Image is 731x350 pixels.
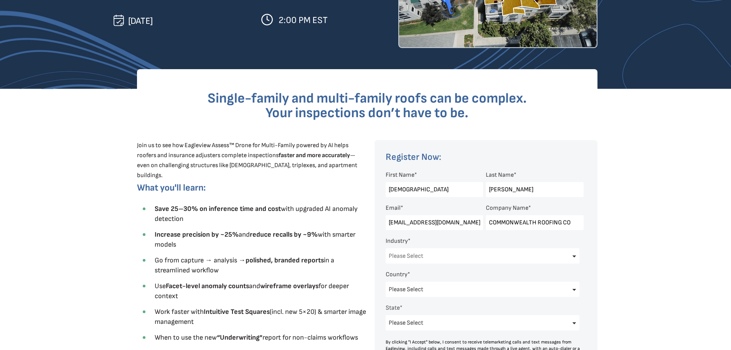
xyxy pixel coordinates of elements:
span: Email [386,204,401,212]
strong: Facet-level anomaly counts [166,282,249,290]
strong: reduce recalls by ~9% [250,231,318,239]
strong: “Underwriting” [217,333,262,342]
strong: Intuitive Test Squares [204,308,270,316]
span: What you'll learn: [137,182,206,193]
span: Join us to see how Eagleview Assess™ Drone for Multi-Family powered by AI helps roofers and insur... [137,142,357,179]
strong: Increase precision by ~25% [155,231,239,239]
span: State [386,304,400,312]
span: Single-family and multi-family roofs can be complex. [208,90,527,107]
strong: polished, branded reports [246,256,324,264]
span: First Name [386,171,414,179]
span: Use and for deeper context [155,282,349,300]
span: Register Now: [386,151,441,163]
span: Country [386,271,408,278]
span: Work faster with (incl. new 5×20) & smarter image management [155,308,366,326]
span: Company Name [486,204,528,212]
span: 2:00 PM EST [279,15,328,26]
span: Go from capture → analysis → in a streamlined workflow [155,256,334,274]
span: Your inspections don’t have to be. [266,105,469,121]
span: and with smarter models [155,231,355,249]
strong: faster and more accurately [279,152,350,159]
span: [DATE] [128,15,153,27]
span: with upgraded AI anomaly detection [155,205,358,223]
strong: wireframe overlays [260,282,318,290]
strong: Save 25–30% on inference time and cost [155,205,281,213]
span: Last Name [486,171,514,179]
span: When to use the new report for non-claims workflows [155,333,358,342]
span: Industry [386,237,408,245]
